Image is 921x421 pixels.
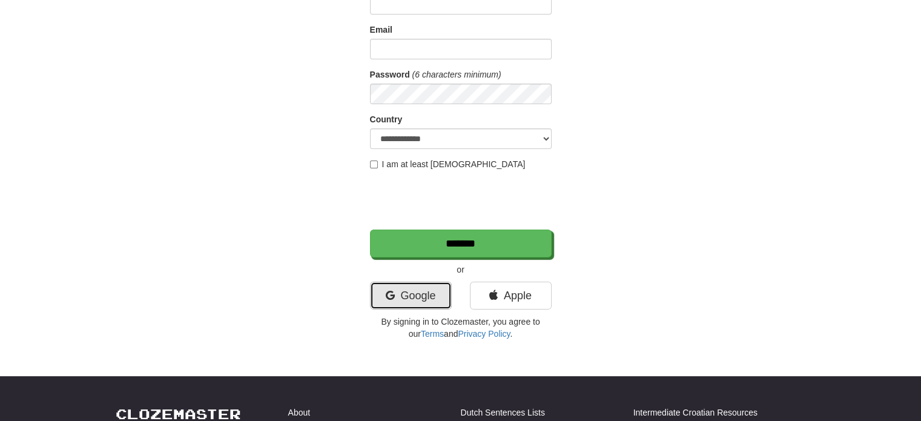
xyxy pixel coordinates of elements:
a: Dutch Sentences Lists [461,406,545,419]
em: (6 characters minimum) [412,70,501,79]
label: I am at least [DEMOGRAPHIC_DATA] [370,158,526,170]
a: Google [370,282,452,310]
label: Country [370,113,403,125]
p: By signing in to Clozemaster, you agree to our and . [370,316,552,340]
a: Apple [470,282,552,310]
label: Password [370,68,410,81]
a: Terms [421,329,444,339]
p: or [370,264,552,276]
a: About [288,406,311,419]
a: Privacy Policy [458,329,510,339]
a: Intermediate Croatian Resources [633,406,758,419]
label: Email [370,24,392,36]
iframe: reCAPTCHA [370,176,554,224]
input: I am at least [DEMOGRAPHIC_DATA] [370,161,378,168]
